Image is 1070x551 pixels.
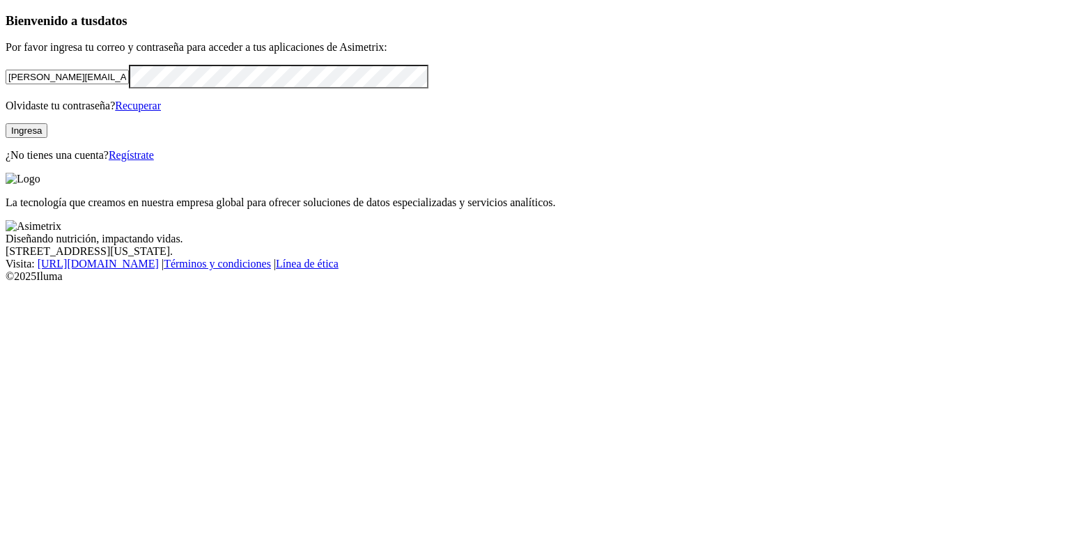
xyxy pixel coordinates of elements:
h3: Bienvenido a tus [6,13,1064,29]
div: © 2025 Iluma [6,270,1064,283]
p: La tecnología que creamos en nuestra empresa global para ofrecer soluciones de datos especializad... [6,196,1064,209]
a: Términos y condiciones [164,258,271,270]
p: Por favor ingresa tu correo y contraseña para acceder a tus aplicaciones de Asimetrix: [6,41,1064,54]
div: Visita : | | [6,258,1064,270]
p: Olvidaste tu contraseña? [6,100,1064,112]
div: [STREET_ADDRESS][US_STATE]. [6,245,1064,258]
img: Asimetrix [6,220,61,233]
img: Logo [6,173,40,185]
input: Tu correo [6,70,129,84]
a: Recuperar [115,100,161,111]
a: Línea de ética [276,258,339,270]
span: datos [98,13,127,28]
a: [URL][DOMAIN_NAME] [38,258,159,270]
p: ¿No tienes una cuenta? [6,149,1064,162]
div: Diseñando nutrición, impactando vidas. [6,233,1064,245]
button: Ingresa [6,123,47,138]
a: Regístrate [109,149,154,161]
